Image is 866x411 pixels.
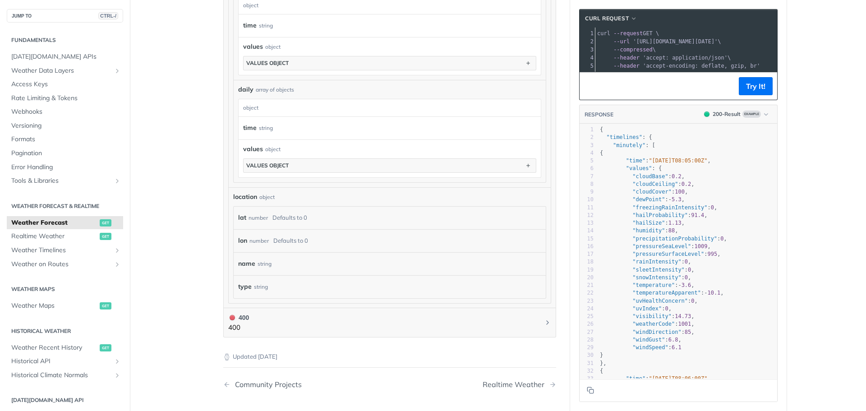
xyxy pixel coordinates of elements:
[7,327,123,335] h2: Historical Weather
[584,79,597,93] button: Copy to clipboard
[600,368,603,374] span: {
[544,319,551,326] svg: Chevron
[580,258,594,266] div: 18
[246,162,289,169] div: values object
[600,142,655,148] span: : [
[11,52,121,61] span: [DATE][DOMAIN_NAME] APIs
[600,298,698,304] span: : ,
[685,274,688,281] span: 0
[580,126,594,134] div: 1
[678,321,691,327] span: 1001
[259,19,273,32] div: string
[632,227,665,234] span: "humidity"
[238,85,253,94] span: daily
[7,50,123,64] a: [DATE][DOMAIN_NAME] APIs
[632,236,717,242] span: "precipitationProbability"
[580,344,594,351] div: 29
[626,375,645,382] span: "time"
[580,336,594,344] div: 28
[649,157,707,164] span: "[DATE]T08:05:00Z"
[672,344,682,351] span: 6.1
[632,305,662,312] span: "uvIndex"
[7,36,123,44] h2: Fundamentals
[272,211,307,224] div: Defaults to 0
[600,267,695,273] span: : ,
[100,344,111,351] span: get
[600,305,672,312] span: : ,
[597,38,721,45] span: \
[600,150,603,156] span: {
[668,337,678,343] span: 6.8
[114,67,121,74] button: Show subpages for Weather Data Layers
[678,282,681,288] span: -
[632,220,665,226] span: "hailSize"
[580,134,594,141] div: 2
[258,257,272,270] div: string
[668,220,682,226] span: 1.13
[11,357,111,366] span: Historical API
[11,94,121,103] span: Rate Limiting & Tokens
[114,247,121,254] button: Show subpages for Weather Timelines
[239,99,539,116] div: object
[580,351,594,359] div: 30
[707,251,717,257] span: 995
[223,371,556,398] nav: Pagination Controls
[700,110,773,119] button: 200200-ResultExample
[580,173,594,180] div: 7
[11,80,121,89] span: Access Keys
[273,234,308,247] div: Defaults to 0
[259,193,275,201] div: object
[7,202,123,210] h2: Weather Forecast & realtime
[11,176,111,185] span: Tools & Libraries
[668,196,672,203] span: -
[632,298,688,304] span: "uvHealthConcern"
[7,258,123,271] a: Weather on RoutesShow subpages for Weather on Routes
[483,380,549,389] div: Realtime Weather
[114,177,121,185] button: Show subpages for Tools & Libraries
[7,230,123,243] a: Realtime Weatherget
[7,285,123,293] h2: Weather Maps
[244,159,536,172] button: values object
[249,234,269,247] div: number
[580,157,594,165] div: 5
[632,189,672,195] span: "cloudCover"
[580,165,594,172] div: 6
[600,282,695,288] span: : ,
[597,46,656,53] span: \
[580,289,594,297] div: 22
[704,111,709,117] span: 200
[244,56,536,70] button: values object
[632,251,704,257] span: "pressureSurfaceLevel"
[600,236,727,242] span: : ,
[600,375,711,382] span: : ,
[742,111,761,118] span: Example
[7,396,123,404] h2: [DATE][DOMAIN_NAME] API
[691,298,694,304] span: 0
[584,110,614,119] button: RESPONSE
[626,165,652,171] span: "values"
[11,107,121,116] span: Webhooks
[580,297,594,305] div: 23
[11,218,97,227] span: Weather Forecast
[265,43,281,51] div: object
[600,181,695,187] span: : ,
[713,110,741,118] div: 200 - Result
[632,290,701,296] span: "temperatureApparent"
[243,19,257,32] label: time
[626,157,645,164] span: "time"
[580,46,595,54] div: 3
[7,119,123,133] a: Versioning
[600,134,652,140] span: : {
[7,64,123,78] a: Weather Data LayersShow subpages for Weather Data Layers
[675,313,691,319] span: 14.73
[584,383,597,397] button: Copy to clipboard
[228,323,249,333] p: 400
[672,196,682,203] span: 5.3
[632,204,707,211] span: "freezingRainIntensity"
[600,251,720,257] span: : ,
[685,259,688,265] span: 0
[580,180,594,188] div: 8
[580,274,594,282] div: 20
[114,372,121,379] button: Show subpages for Historical Climate Normals
[600,189,688,195] span: : ,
